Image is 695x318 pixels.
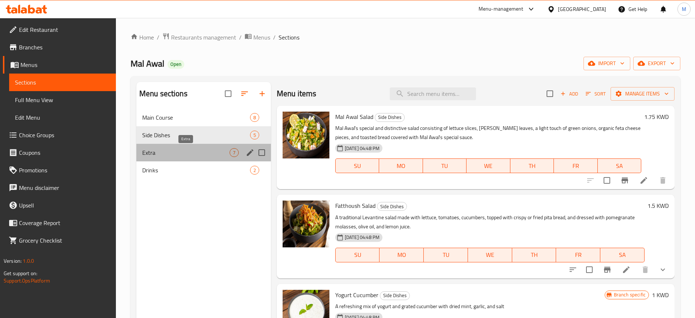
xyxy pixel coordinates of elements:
span: TH [515,250,554,260]
span: Restaurants management [171,33,236,42]
p: Mal Awal's special and distinctive salad consisting of lettuce slices, [PERSON_NAME] leaves, a li... [335,124,641,142]
button: edit [245,147,256,158]
span: Extra [142,148,230,157]
button: delete [637,261,654,278]
span: Menu disclaimer [19,183,110,192]
div: Main Course [142,113,250,122]
input: search [390,87,476,100]
button: sort-choices [564,261,582,278]
div: Drinks2 [136,161,271,179]
span: Select all sections [220,86,236,101]
span: Coupons [19,148,110,157]
div: Menu-management [479,5,524,14]
div: Open [167,60,184,69]
button: delete [654,172,672,189]
a: Grocery Checklist [3,232,116,249]
button: show more [654,261,672,278]
span: Sort [586,90,606,98]
a: Edit menu item [622,265,631,274]
button: Sort [584,88,608,100]
span: Manage items [616,89,669,98]
span: Version: [4,256,22,266]
a: Home [131,33,154,42]
span: Select to update [582,262,597,277]
span: Get support on: [4,269,37,278]
p: A refreshing mix of yogurt and grated cucumber with dried mint, garlic, and salt [335,302,605,311]
button: SU [335,158,379,173]
p: A traditional Levantine salad made with lettuce, tomatoes, cucumbers, topped with crispy or fried... [335,213,645,231]
button: FR [554,158,597,173]
button: SA [598,158,641,173]
li: / [239,33,242,42]
span: Coverage Report [19,218,110,227]
li: / [157,33,159,42]
a: Edit Restaurant [3,21,116,38]
span: 1.0.0 [23,256,34,266]
span: Drinks [142,166,250,175]
button: TU [424,248,468,262]
span: 5 [250,132,259,139]
span: SA [603,250,642,260]
span: Sort sections [236,85,253,102]
span: import [589,59,624,68]
div: [GEOGRAPHIC_DATA] [558,5,606,13]
a: Support.OpsPlatform [4,276,50,285]
div: items [250,166,259,175]
a: Full Menu View [9,91,116,109]
span: 2 [250,167,259,174]
div: Extra7edit [136,144,271,161]
span: Side Dishes [142,131,250,139]
span: Upsell [19,201,110,210]
span: Sections [279,33,299,42]
div: Side Dishes [377,202,407,211]
span: Grocery Checklist [19,236,110,245]
span: 8 [250,114,259,121]
button: WE [468,248,512,262]
a: Menus [3,56,116,74]
span: WE [471,250,509,260]
span: Branches [19,43,110,52]
span: Edit Menu [15,113,110,122]
div: Side Dishes5 [136,126,271,144]
span: Yogurt Cucumber [335,289,378,300]
span: FR [557,161,594,171]
span: Sort items [581,88,611,100]
button: import [583,57,630,70]
a: Coupons [3,144,116,161]
button: MO [379,158,423,173]
a: Coverage Report [3,214,116,232]
span: [DATE] 04:48 PM [342,145,382,152]
span: Menus [20,60,110,69]
span: Select section [542,86,558,101]
button: export [633,57,680,70]
div: items [250,131,259,139]
span: TU [426,161,464,171]
span: Fatthoush Salad [335,200,375,211]
a: Edit Menu [9,109,116,126]
button: Add [558,88,581,100]
span: Full Menu View [15,96,110,104]
button: SU [335,248,380,262]
span: MO [382,250,421,260]
button: TU [423,158,467,173]
span: Menus [253,33,270,42]
button: TH [510,158,554,173]
img: Fatthoush Salad [283,201,329,247]
button: SA [600,248,645,262]
span: Promotions [19,166,110,175]
button: FR [556,248,600,262]
li: / [273,33,276,42]
span: FR [559,250,597,260]
a: Promotions [3,161,116,179]
img: Mal Awal Salad [283,112,329,158]
span: SA [601,161,638,171]
button: Add section [253,85,271,102]
span: TH [513,161,551,171]
a: Restaurants management [162,33,236,42]
span: MO [382,161,420,171]
span: Add [559,90,579,98]
div: items [250,113,259,122]
span: SU [339,161,376,171]
span: WE [469,161,507,171]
